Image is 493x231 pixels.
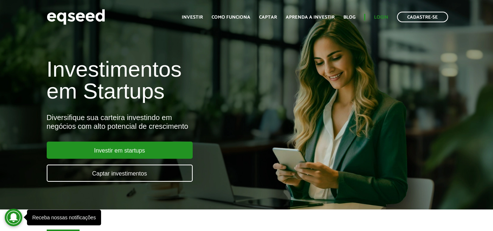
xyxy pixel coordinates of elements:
a: Investir [182,15,203,20]
div: Receba nossas notificações [32,215,96,220]
a: Investir em startups [47,142,193,159]
a: Cadastre-se [397,12,448,22]
a: Aprenda a investir [286,15,335,20]
a: Blog [343,15,355,20]
a: Captar [259,15,277,20]
img: EqSeed [47,7,105,27]
a: Login [374,15,388,20]
a: Como funciona [212,15,250,20]
div: Diversifique sua carteira investindo em negócios com alto potencial de crescimento [47,113,282,131]
a: Captar investimentos [47,165,193,182]
h1: Investimentos em Startups [47,58,282,102]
